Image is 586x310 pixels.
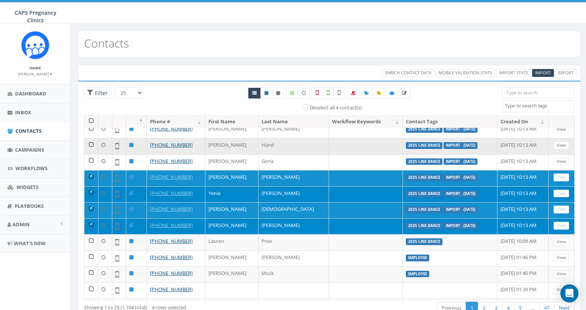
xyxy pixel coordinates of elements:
label: 2025 Line Dance [406,206,442,213]
a: Enrich Contact Data [382,69,435,77]
th: Workflow Keywords: activate to sort column ascending [329,115,403,128]
span: Workflows [15,165,47,172]
td: Prior [259,234,329,250]
td: [DATE] 10:13 AM [497,218,548,235]
td: [DATE] 10:13 AM [497,170,548,186]
label: employee [406,255,429,261]
a: [PHONE_NUMBER] [150,125,193,132]
td: [PERSON_NAME] [205,170,259,186]
label: Import - [DATE] [444,206,477,213]
a: [PHONE_NUMBER] [150,222,193,229]
small: [PERSON_NAME] [18,71,52,77]
textarea: Search [505,103,574,109]
a: View [554,206,569,213]
label: Data not Enriched [298,87,310,99]
span: Advance Filter [84,87,111,99]
span: Enrich the Selected Data [402,90,407,96]
label: 2025 Line Dance [406,223,442,229]
td: [DATE] 01:46 PM [497,250,548,267]
a: View [554,238,569,246]
a: [PHONE_NUMBER] [150,238,193,244]
div: Open Intercom Messenger [560,284,578,302]
td: Yenia [205,186,259,203]
td: [DATE] 10:09 AM [497,234,548,250]
label: 2025 Line Dance [406,158,442,165]
small: Name [29,65,41,71]
label: 2025 Line Dance [406,142,442,149]
label: Not Validated [334,87,345,99]
td: [DATE] 10:13 AM [497,202,548,218]
a: [PHONE_NUMBER] [150,206,193,212]
a: Opted Out [272,87,284,99]
th: Contact Tags [403,115,497,128]
td: [PERSON_NAME] [259,250,329,267]
label: 2025 Line Dance [406,238,442,245]
th: First Name [205,115,259,128]
a: [PHONE_NUMBER] [150,158,193,164]
a: Active [260,87,272,99]
label: Import - [DATE] [444,190,477,197]
td: [DATE] 01:39 PM [497,282,548,299]
td: [PERSON_NAME] [205,154,259,170]
span: Import [535,70,551,75]
a: [PERSON_NAME] [18,70,52,77]
td: [PERSON_NAME] [259,170,329,186]
span: Add Tags [364,90,369,96]
a: Mobile Validation Stats [436,69,495,77]
a: Export [555,69,577,77]
a: View [554,190,569,198]
span: Update Tags [377,90,382,96]
td: [PERSON_NAME] [205,138,259,154]
td: Goria [259,154,329,170]
a: [PHONE_NUMBER] [150,173,193,180]
a: View [554,158,569,166]
label: Validated [323,87,334,99]
a: View [554,254,569,262]
td: [DATE] 01:40 PM [497,266,548,282]
span: Inbox [15,109,31,116]
span: Bulk Opt Out [351,90,356,96]
td: Mock [259,266,329,282]
label: Import - [DATE] [444,158,477,165]
a: View [554,141,569,149]
label: Import - [DATE] [444,142,477,149]
td: [PERSON_NAME] [259,186,329,203]
span: Filter [93,89,108,97]
span: CSV files only [535,70,551,75]
input: Type to search [502,87,575,98]
span: Dashboard [15,90,46,97]
td: [PERSON_NAME] [205,218,259,235]
a: [PHONE_NUMBER] [150,190,193,196]
span: Campaigns [15,146,44,153]
a: [PHONE_NUMBER] [150,141,193,148]
a: View [554,222,569,230]
a: Import [532,69,554,77]
i: This phone number is subscribed and will receive texts. [265,91,268,95]
span: Add Contacts to Campaign [390,90,394,96]
td: [PERSON_NAME] [205,266,259,282]
a: [PHONE_NUMBER] [150,254,193,261]
a: View [554,286,569,294]
td: [DATE] 10:13 AM [497,154,548,170]
th: Created On: activate to sort column ascending [497,115,548,128]
a: [PHONE_NUMBER] [150,270,193,276]
a: [PHONE_NUMBER] [150,286,193,293]
label: Import - [DATE] [444,174,477,181]
th: Phone #: activate to sort column ascending [147,115,205,128]
span: Widgets [17,184,38,190]
label: 2025 Line Dance [406,190,442,197]
td: [PERSON_NAME] [259,218,329,235]
label: employee [406,271,429,278]
td: [PERSON_NAME] [205,122,259,138]
label: 2025 Line Dance [406,174,442,181]
label: Data Enriched [286,87,298,99]
label: 2025 Line Dance [406,126,442,133]
label: Not a Mobile [312,87,323,99]
td: [DATE] 10:13 AM [497,138,548,154]
td: Lauren [205,234,259,250]
a: All contacts [248,87,261,99]
a: View [554,173,569,181]
label: Import - [DATE] [444,126,477,133]
label: Deselect all 4 contact(s) [310,104,362,112]
span: Admin [12,221,30,228]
